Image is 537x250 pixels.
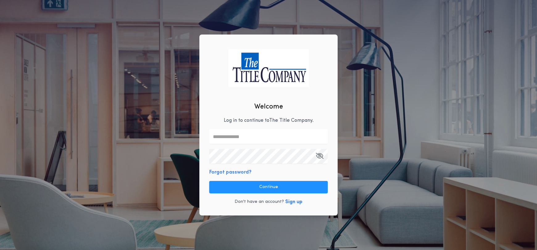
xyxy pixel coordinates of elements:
h2: Welcome [254,102,283,112]
button: Continue [209,181,328,193]
p: Log in to continue to The Title Company . [224,117,314,124]
button: Forgot password? [209,169,252,176]
button: Sign up [285,198,302,206]
img: logo [228,49,309,87]
p: Don't have an account? [235,199,284,205]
